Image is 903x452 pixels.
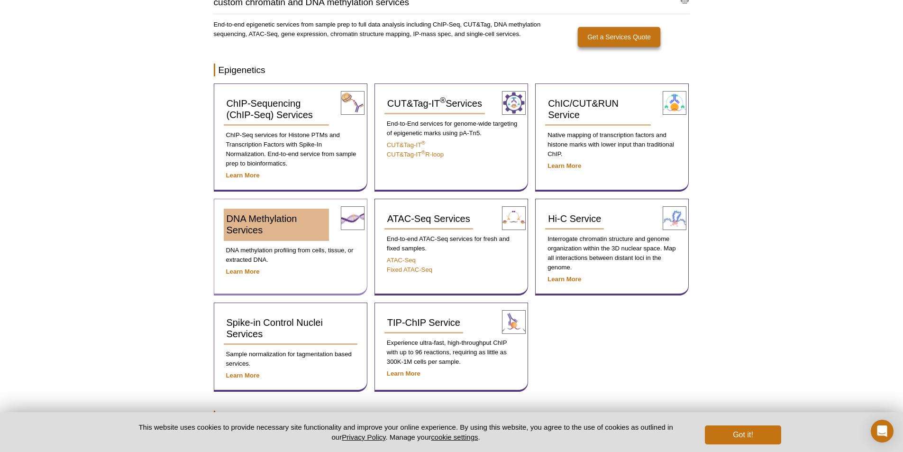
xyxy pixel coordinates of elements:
[384,209,473,230] a: ATAC-Seq Services
[214,411,690,424] h2: Standalone
[224,130,357,168] p: ChIP-Seq services for Histone PTMs and Transcription Factors with Spike-In Normalization. End-to-...
[545,93,651,126] a: ChIC/CUT&RUN Service
[214,64,690,76] h2: Epigenetics
[440,96,446,105] sup: ®
[341,206,365,230] img: DNA Methylation Services
[545,209,604,230] a: Hi-C Service
[421,140,425,146] sup: ®
[224,209,329,241] a: DNA Methylation Services
[387,213,470,224] span: ATAC-Seq Services
[387,151,444,158] a: CUT&Tag-IT®R-loop
[384,338,518,367] p: Experience ultra-fast, high-throughput ChIP with up to 96 reactions, requiring as little as 300K-...
[548,213,601,224] span: Hi-C Service
[227,98,313,120] span: ChIP-Sequencing (ChIP-Seq) Services
[421,149,425,155] sup: ®
[387,370,420,377] a: Learn More
[547,162,581,169] a: Learn More
[663,206,686,230] img: Hi-C Service
[545,130,679,159] p: Native mapping of transcription factors and histone marks with lower input than traditional ChIP.
[224,350,357,369] p: Sample normalization for tagmentation based services.
[502,206,526,230] img: ATAC-Seq Services
[384,93,485,114] a: CUT&Tag-IT®Services
[341,91,365,115] img: ChIP-Seq Services
[214,20,542,39] p: End-to-end epigenetic services from sample prep to full data analysis including ChIP-Seq, CUT&Tag...
[387,317,460,328] span: TIP-ChIP Service
[342,433,385,441] a: Privacy Policy
[578,27,660,47] a: Get a Services Quote
[224,246,357,265] p: DNA methylation profiling from cells, tissue, or extracted DNA.
[384,234,518,253] p: End-to-end ATAC-Seq services for fresh and fixed samples.
[545,234,679,272] p: Interrogate chromatin structure and genome organization within the 3D nuclear space. Map all inte...
[431,433,478,441] button: cookie settings
[384,313,463,333] a: TIP-ChIP Service
[547,276,581,283] a: Learn More
[502,310,526,334] img: TIP-ChIP Service
[227,317,323,339] span: Spike-in Control Nuclei Services
[226,268,260,275] a: Learn More
[384,119,518,138] p: End-to-End services for genome-wide targeting of epigenetic marks using pA-Tn5.
[871,420,894,443] div: Open Intercom Messenger
[224,93,329,126] a: ChIP-Sequencing (ChIP-Seq) Services
[122,422,690,442] p: This website uses cookies to provide necessary site functionality and improve your online experie...
[224,313,357,345] a: Spike-in Control Nuclei Services
[226,372,260,379] a: Learn More
[387,266,432,273] a: Fixed ATAC-Seq
[502,91,526,115] img: CUT&Tag-IT® Services
[387,141,425,148] a: CUT&Tag-IT®
[663,91,686,115] img: ChIC/CUT&RUN Service
[226,172,260,179] a: Learn More
[705,425,781,444] button: Got it!
[227,213,297,235] span: DNA Methylation Services
[387,98,482,109] span: CUT&Tag-IT Services
[387,257,416,264] a: ATAC-Seq
[548,98,619,120] span: ChIC/CUT&RUN Service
